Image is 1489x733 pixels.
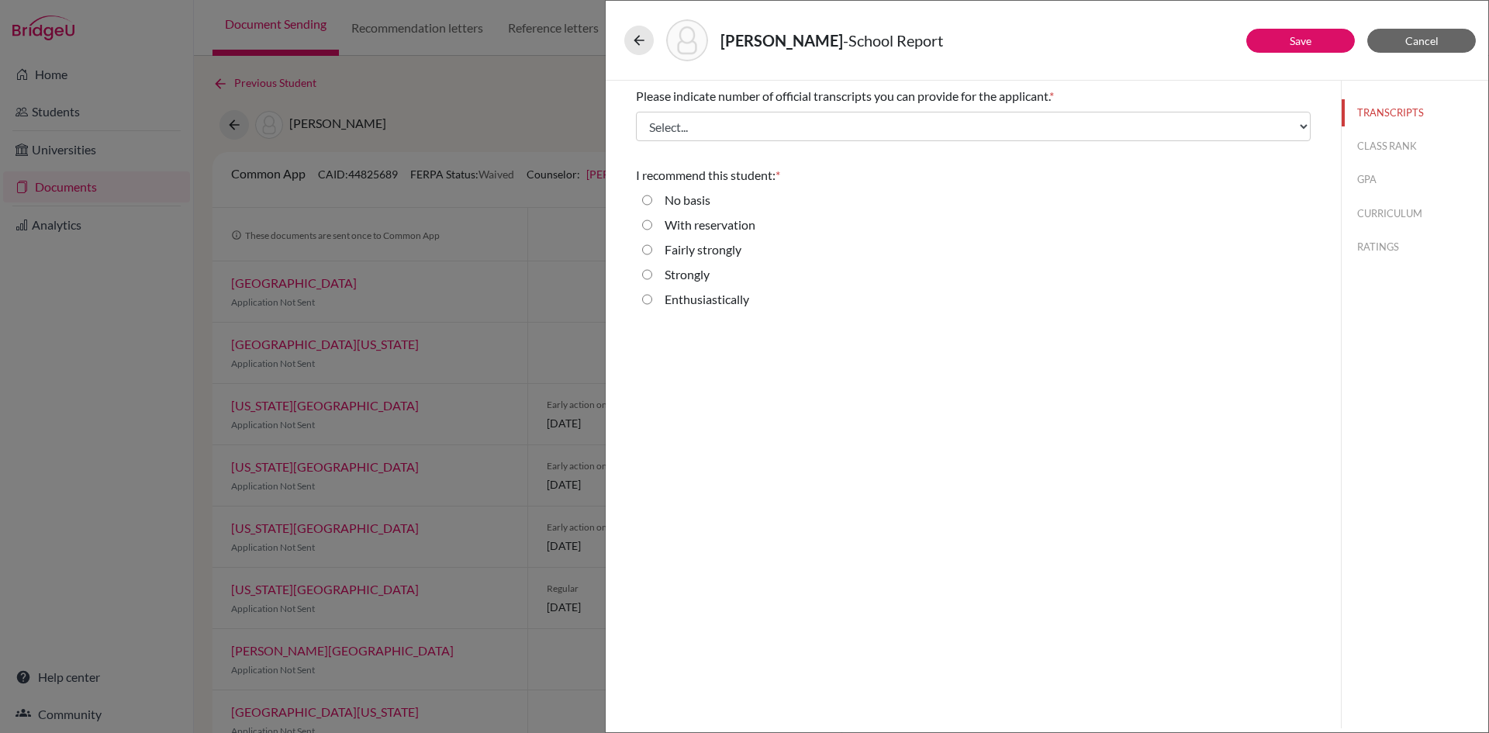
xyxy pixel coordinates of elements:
button: CLASS RANK [1342,133,1488,160]
button: CURRICULUM [1342,200,1488,227]
label: Enthusiastically [665,290,749,309]
label: With reservation [665,216,755,234]
span: - School Report [843,31,943,50]
span: I recommend this student: [636,168,776,182]
label: No basis [665,191,710,209]
span: Please indicate number of official transcripts you can provide for the applicant. [636,88,1049,103]
button: GPA [1342,166,1488,193]
strong: [PERSON_NAME] [720,31,843,50]
button: RATINGS [1342,233,1488,261]
label: Fairly strongly [665,240,741,259]
label: Strongly [665,265,710,284]
button: TRANSCRIPTS [1342,99,1488,126]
